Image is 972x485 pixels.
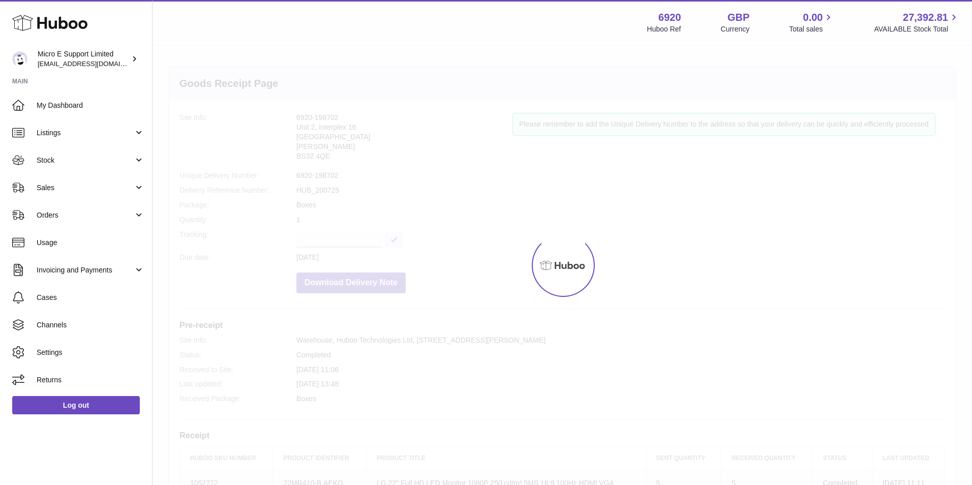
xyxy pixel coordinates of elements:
span: Total sales [789,24,834,34]
strong: GBP [727,11,749,24]
span: My Dashboard [37,101,144,110]
img: internalAdmin-6920@internal.huboo.com [12,51,27,67]
strong: 6920 [658,11,681,24]
div: Currency [721,24,750,34]
span: Returns [37,375,144,385]
a: 0.00 Total sales [789,11,834,34]
span: 27,392.81 [903,11,948,24]
span: Settings [37,348,144,357]
span: Usage [37,238,144,248]
a: 27,392.81 AVAILABLE Stock Total [874,11,960,34]
span: 0.00 [803,11,823,24]
span: Stock [37,156,134,165]
span: Channels [37,320,144,330]
span: Listings [37,128,134,138]
span: Cases [37,293,144,302]
span: AVAILABLE Stock Total [874,24,960,34]
div: Micro E Support Limited [38,49,129,69]
div: Huboo Ref [647,24,681,34]
span: Sales [37,183,134,193]
span: Orders [37,210,134,220]
a: Log out [12,396,140,414]
span: [EMAIL_ADDRESS][DOMAIN_NAME] [38,59,149,68]
span: Invoicing and Payments [37,265,134,275]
